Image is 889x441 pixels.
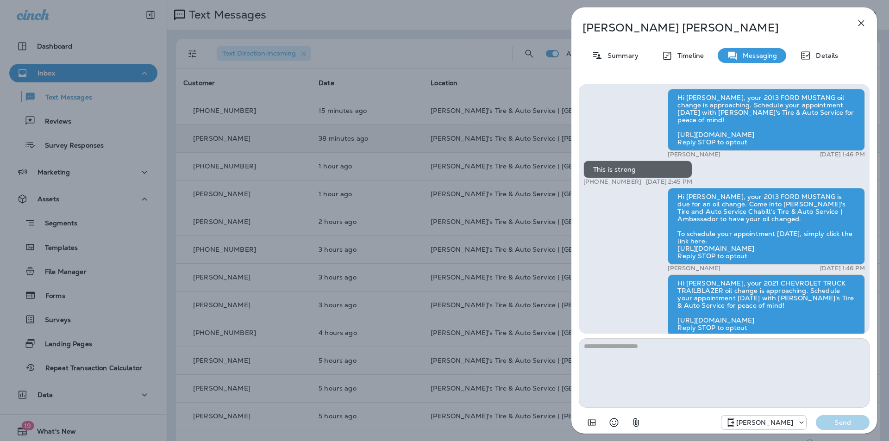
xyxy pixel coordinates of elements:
p: Timeline [673,52,704,59]
div: Hi [PERSON_NAME], your 2013 FORD MUSTANG oil change is approaching. Schedule your appointment [DA... [668,89,865,151]
p: Details [811,52,838,59]
p: Summary [603,52,639,59]
div: +1 (985) 509-9630 [721,417,807,428]
button: Add in a premade template [582,413,601,432]
p: [PHONE_NUMBER] [583,178,641,186]
div: Hi [PERSON_NAME], your 2013 FORD MUSTANG is due for an oil change. Come into [PERSON_NAME]'s Tire... [668,188,865,265]
p: [DATE] 2:45 PM [646,178,692,186]
div: Hi [PERSON_NAME], your 2021 CHEVROLET TRUCK TRAILBLAZER oil change is approaching. Schedule your ... [668,274,865,336]
p: [DATE] 1:46 PM [820,151,865,158]
p: [PERSON_NAME] [736,419,794,426]
p: Messaging [738,52,777,59]
button: Select an emoji [605,413,623,432]
div: This is strong [583,161,692,178]
p: [PERSON_NAME] [PERSON_NAME] [582,21,835,34]
p: [DATE] 1:46 PM [820,265,865,272]
p: [PERSON_NAME] [668,151,720,158]
p: [PERSON_NAME] [668,265,720,272]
